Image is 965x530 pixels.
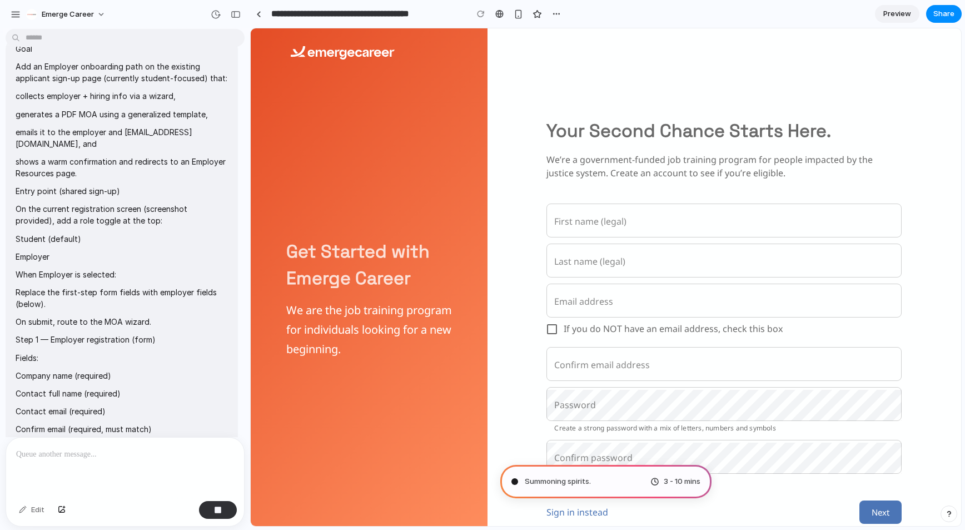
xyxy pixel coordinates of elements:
span: If you do NOT have an email address, check this box [313,294,532,309]
span: Preview [883,8,911,19]
p: Contact email (required) [16,405,228,417]
p: Goal [16,43,228,55]
p: Employer [16,251,228,262]
button: Next [609,472,651,496]
p: Add an Employer onboarding path on the existing applicant sign-up page (currently student-focused... [16,61,228,84]
p: Fields: [16,352,228,364]
button: Emerge Career [22,6,111,23]
p: Student (default) [16,233,228,245]
p: generates a PDF MOA using a generalized template, [16,108,228,120]
span: Share [933,8,954,19]
p: Contact full name (required) [16,388,228,399]
p: On the current registration screen (screenshot provided), add a role toggle at the top: [16,203,228,226]
p: Replace the first-step form fields with employer fields (below). [16,286,228,310]
p: Create a strong password with a mix of letters, numbers and symbols [304,394,643,405]
a: Sign in instead [296,478,357,490]
p: On submit, route to the MOA wizard. [16,316,228,328]
button: Share [926,5,962,23]
p: Get Started with Emerge Career [36,210,201,263]
p: Your Second Chance Starts Here. [296,89,651,116]
p: Step 1 — Employer registration (form) [16,334,228,345]
span: 3 - 10 mins [664,476,700,487]
span: Summoning spirits . [525,476,591,487]
p: collects employer + hiring info via a wizard, [16,90,228,102]
span: Emerge Career [42,9,94,20]
p: emails it to the employer and [EMAIL_ADDRESS][DOMAIN_NAME], and [16,126,228,150]
p: Company name (required) [16,370,228,382]
p: Entry point (shared sign-up) [16,185,228,197]
p: Confirm email (required, must match) [16,423,228,435]
p: When Employer is selected: [16,269,228,280]
a: Preview [875,5,919,23]
p: We’re a government-funded job training program for people impacted by the justice system. Create ... [296,125,651,151]
h6: We are the job training program for individuals looking for a new beginning. [36,272,201,330]
p: shows a warm confirmation and redirects to an Employer Resources page. [16,156,228,179]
